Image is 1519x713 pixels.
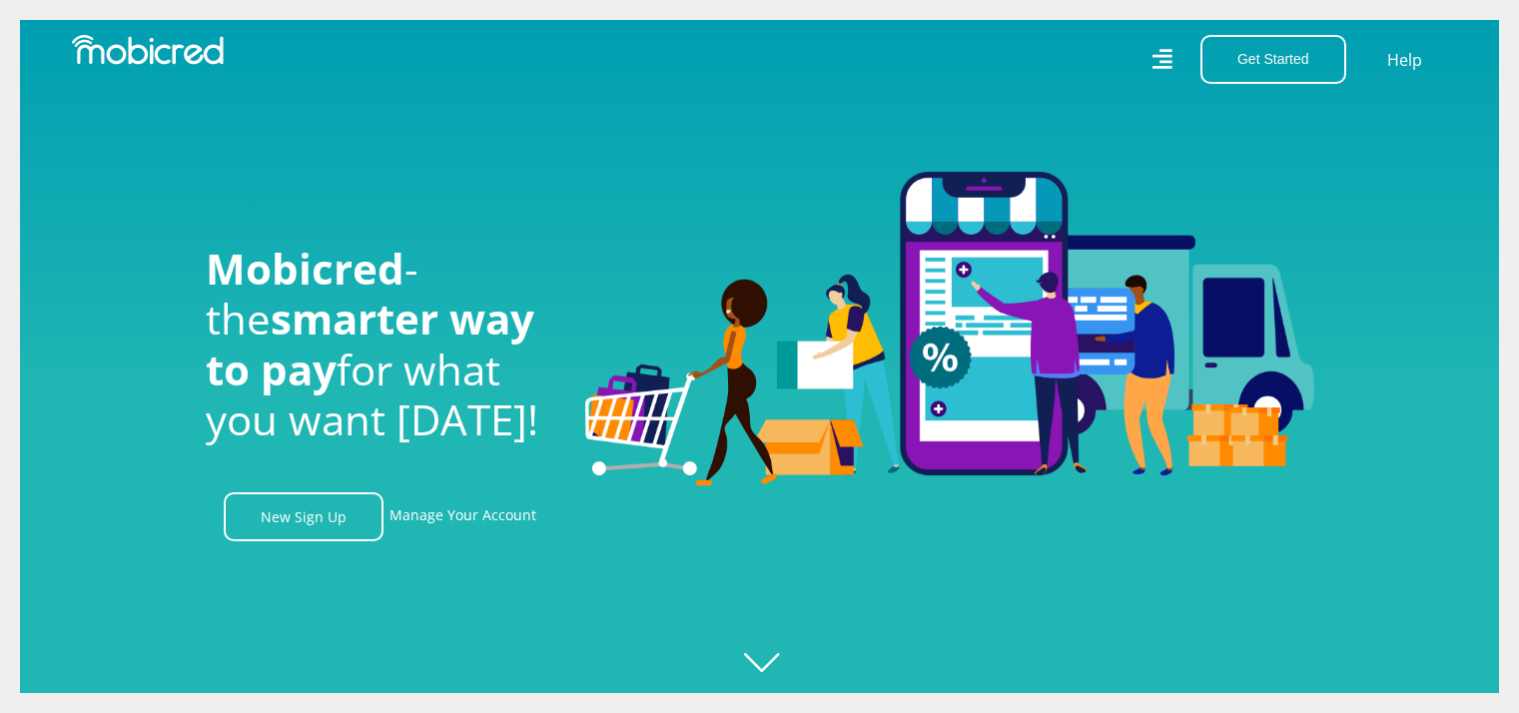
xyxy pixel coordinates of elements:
img: Mobicred [72,35,224,65]
span: Mobicred [206,240,404,297]
a: New Sign Up [224,492,383,541]
a: Help [1386,47,1423,73]
a: Manage Your Account [389,492,536,541]
span: smarter way to pay [206,290,534,396]
h1: - the for what you want [DATE]! [206,244,555,445]
img: Welcome to Mobicred [585,172,1314,487]
button: Get Started [1200,35,1346,84]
